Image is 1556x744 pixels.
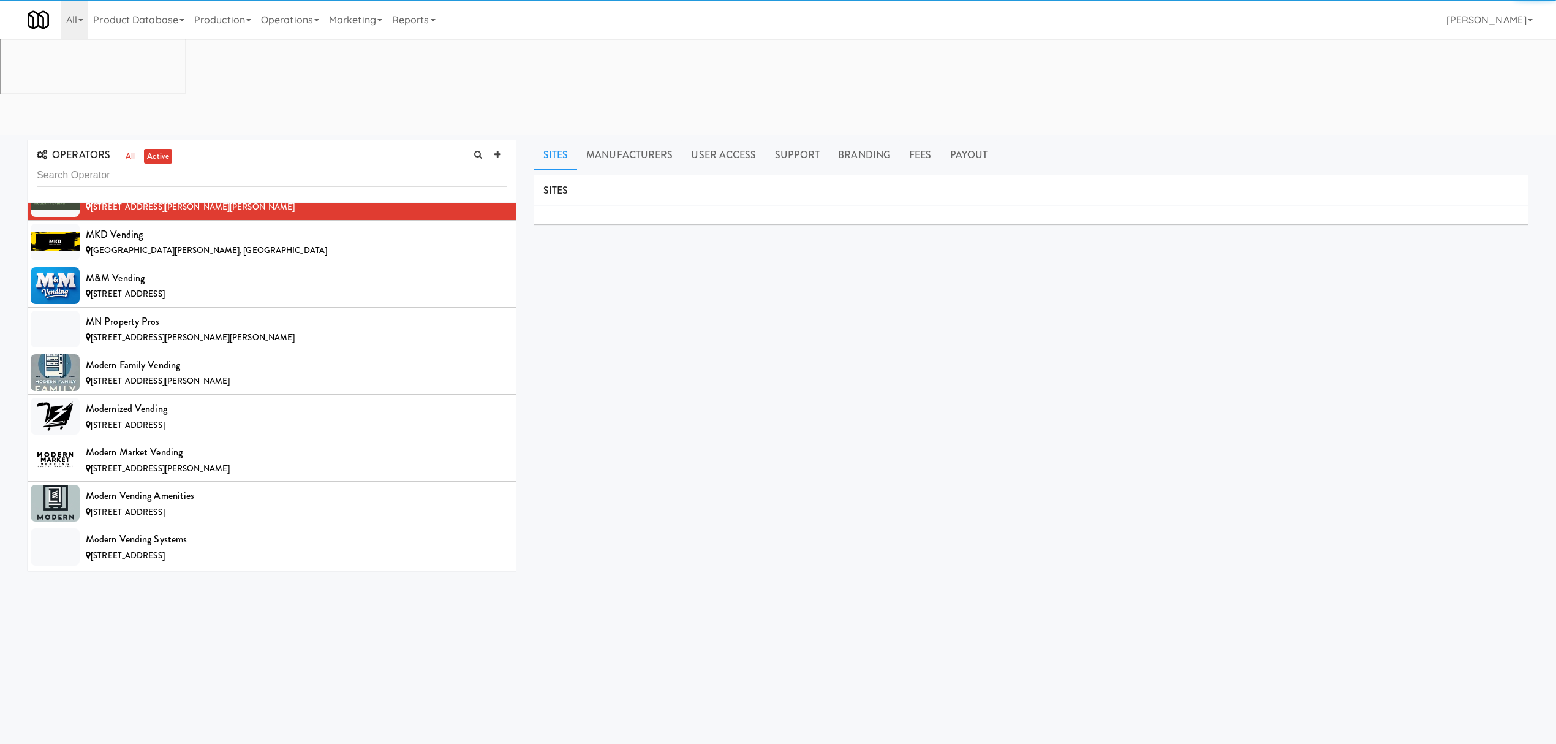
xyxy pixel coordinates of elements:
span: OPERATORS [37,148,110,162]
a: Support [766,140,829,170]
span: [STREET_ADDRESS][PERSON_NAME] [91,375,230,387]
div: M&M Vending [86,269,507,287]
div: Modern Market Vending [86,443,507,461]
span: [STREET_ADDRESS] [91,419,165,431]
li: Modern Vending Amenities[STREET_ADDRESS] [28,482,516,525]
a: Manufacturers [577,140,682,170]
li: MKD Vending[GEOGRAPHIC_DATA][PERSON_NAME], [GEOGRAPHIC_DATA] [28,221,516,264]
img: Micromart [28,9,49,31]
span: [STREET_ADDRESS][PERSON_NAME] [91,463,230,474]
span: [STREET_ADDRESS][PERSON_NAME][PERSON_NAME] [91,201,295,213]
a: Sites [534,140,578,170]
a: Payout [941,140,997,170]
li: Modernized Vending[STREET_ADDRESS] [28,395,516,438]
div: MKD Vending [86,226,507,244]
span: [STREET_ADDRESS][PERSON_NAME][PERSON_NAME] [91,332,295,343]
li: Modern Market Vending[STREET_ADDRESS][PERSON_NAME] [28,438,516,482]
li: M&M Vending[STREET_ADDRESS] [28,264,516,308]
a: active [144,149,172,164]
span: [STREET_ADDRESS] [91,288,165,300]
a: all [123,149,138,164]
span: [GEOGRAPHIC_DATA][PERSON_NAME], [GEOGRAPHIC_DATA] [91,245,327,256]
span: [STREET_ADDRESS] [91,506,165,518]
li: Mod Mart Vending[STREET_ADDRESS][US_STATE] [28,569,516,613]
input: Search Operator [37,164,507,187]
div: MN Property Pros [86,313,507,331]
li: Modern Vending Systems[STREET_ADDRESS] [28,525,516,569]
li: Modern Family Vending[STREET_ADDRESS][PERSON_NAME] [28,351,516,395]
a: Fees [900,140,940,170]
div: Modern Vending Amenities [86,487,507,505]
a: Branding [829,140,900,170]
li: MN Property Pros[STREET_ADDRESS][PERSON_NAME][PERSON_NAME] [28,308,516,351]
div: Modern Vending Systems [86,530,507,549]
span: [STREET_ADDRESS] [91,550,165,561]
div: Modern Family Vending [86,356,507,374]
a: User Access [682,140,765,170]
span: SITES [543,183,568,197]
div: Modernized Vending [86,400,507,418]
